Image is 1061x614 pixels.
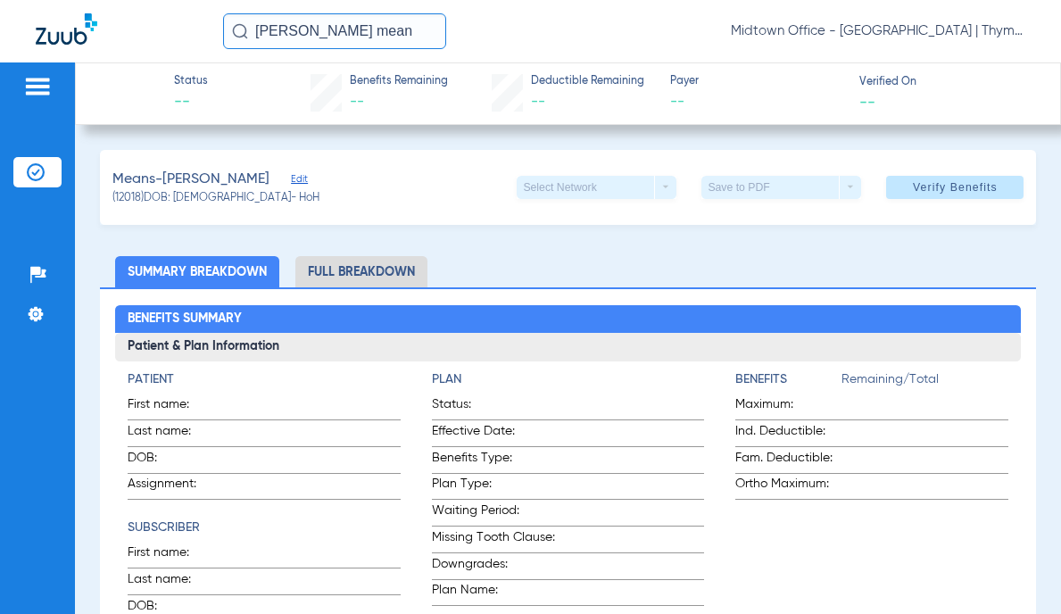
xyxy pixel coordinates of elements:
h4: Benefits [735,370,841,389]
span: Fam. Deductible: [735,449,841,473]
span: (12018) DOB: [DEMOGRAPHIC_DATA] - HoH [112,191,319,207]
span: Maximum: [735,395,841,419]
span: Benefits Type: [432,449,563,473]
span: First name: [128,395,215,419]
span: -- [174,91,208,113]
span: Deductible Remaining [531,74,644,90]
li: Summary Breakdown [115,256,279,287]
span: Edit [291,173,307,190]
img: Search Icon [232,23,248,39]
app-breakdown-title: Benefits [735,370,841,395]
span: Status [174,74,208,90]
h4: Plan [432,370,705,389]
span: Ortho Maximum: [735,475,841,499]
span: -- [350,95,364,109]
span: Benefits Remaining [350,74,448,90]
h4: Subscriber [128,519,401,537]
span: Verify Benefits [913,180,998,195]
img: Zuub Logo [36,13,97,45]
h3: Patient & Plan Information [115,333,1021,361]
span: Ind. Deductible: [735,422,841,446]
input: Search for patients [223,13,446,49]
iframe: Chat Widget [972,528,1061,614]
li: Full Breakdown [295,256,427,287]
button: Verify Benefits [886,176,1024,199]
span: Last name: [128,422,215,446]
span: -- [670,91,843,113]
span: Midtown Office - [GEOGRAPHIC_DATA] | Thyme Dental Care [731,22,1025,40]
h2: Benefits Summary [115,305,1021,334]
span: -- [859,92,875,111]
span: Waiting Period: [432,502,563,526]
span: Status: [432,395,563,419]
span: Remaining/Total [841,370,1008,395]
span: Plan Type: [432,475,563,499]
span: -- [531,95,545,109]
span: First name: [128,543,215,568]
span: Verified On [859,75,1032,91]
span: Effective Date: [432,422,563,446]
img: hamburger-icon [23,76,52,97]
span: Assignment: [128,475,215,499]
span: Payer [670,74,843,90]
span: Last name: [128,570,215,594]
h4: Patient [128,370,401,389]
span: Plan Name: [432,581,563,605]
span: Missing Tooth Clause: [432,528,563,552]
span: Downgrades: [432,555,563,579]
span: Means-[PERSON_NAME] [112,169,269,191]
span: DOB: [128,449,215,473]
